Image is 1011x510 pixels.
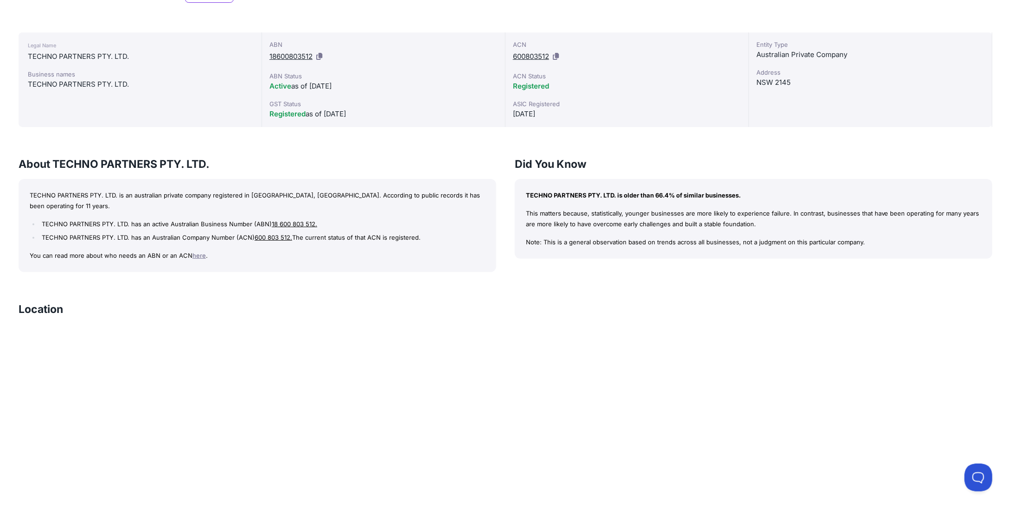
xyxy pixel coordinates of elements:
[513,99,741,108] div: ASIC Registered
[39,232,485,243] li: TECHNO PARTNERS PTY. LTD. has an Australian Company Number (ACN) The current status of that ACN i...
[272,220,317,228] tcxspan: Call 18 600 803 512. via 3CX
[513,40,741,49] div: ACN
[515,157,992,172] h3: Did You Know
[269,109,306,118] span: Registered
[965,464,992,491] iframe: Toggle Customer Support
[756,49,985,60] div: Australian Private Company
[30,190,485,211] p: TECHNO PARTNERS PTY. LTD. is an australian private company registered in [GEOGRAPHIC_DATA], [GEOG...
[513,71,741,81] div: ACN Status
[269,81,498,92] div: as of [DATE]
[756,68,985,77] div: Address
[513,82,549,90] span: Registered
[28,70,252,79] div: Business names
[269,52,313,61] tcxspan: Call 18600803512 via 3CX
[756,77,985,88] div: NSW 2145
[192,252,206,259] a: here
[30,250,485,261] p: You can read more about who needs an ABN or an ACN .
[39,219,485,229] li: TECHNO PARTNERS PTY. LTD. has an active Australian Business Number (ABN)
[526,208,981,229] p: This matters because, statistically, younger businesses are more likely to experience failure. In...
[513,108,741,120] div: [DATE]
[255,234,292,241] tcxspan: Call 600 803 512. via 3CX
[513,52,549,61] tcxspan: Call 600803512 via 3CX
[269,108,498,120] div: as of [DATE]
[19,157,496,172] h3: About TECHNO PARTNERS PTY. LTD.
[28,79,252,90] div: TECHNO PARTNERS PTY. LTD.
[269,99,498,108] div: GST Status
[28,51,252,62] div: TECHNO PARTNERS PTY. LTD.
[526,237,981,248] p: Note: This is a general observation based on trends across all businesses, not a judgment on this...
[269,82,291,90] span: Active
[19,302,63,317] h3: Location
[269,40,498,49] div: ABN
[756,40,985,49] div: Entity Type
[526,190,981,201] p: TECHNO PARTNERS PTY. LTD. is older than 66.4% of similar businesses.
[28,40,252,51] div: Legal Name
[269,71,498,81] div: ABN Status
